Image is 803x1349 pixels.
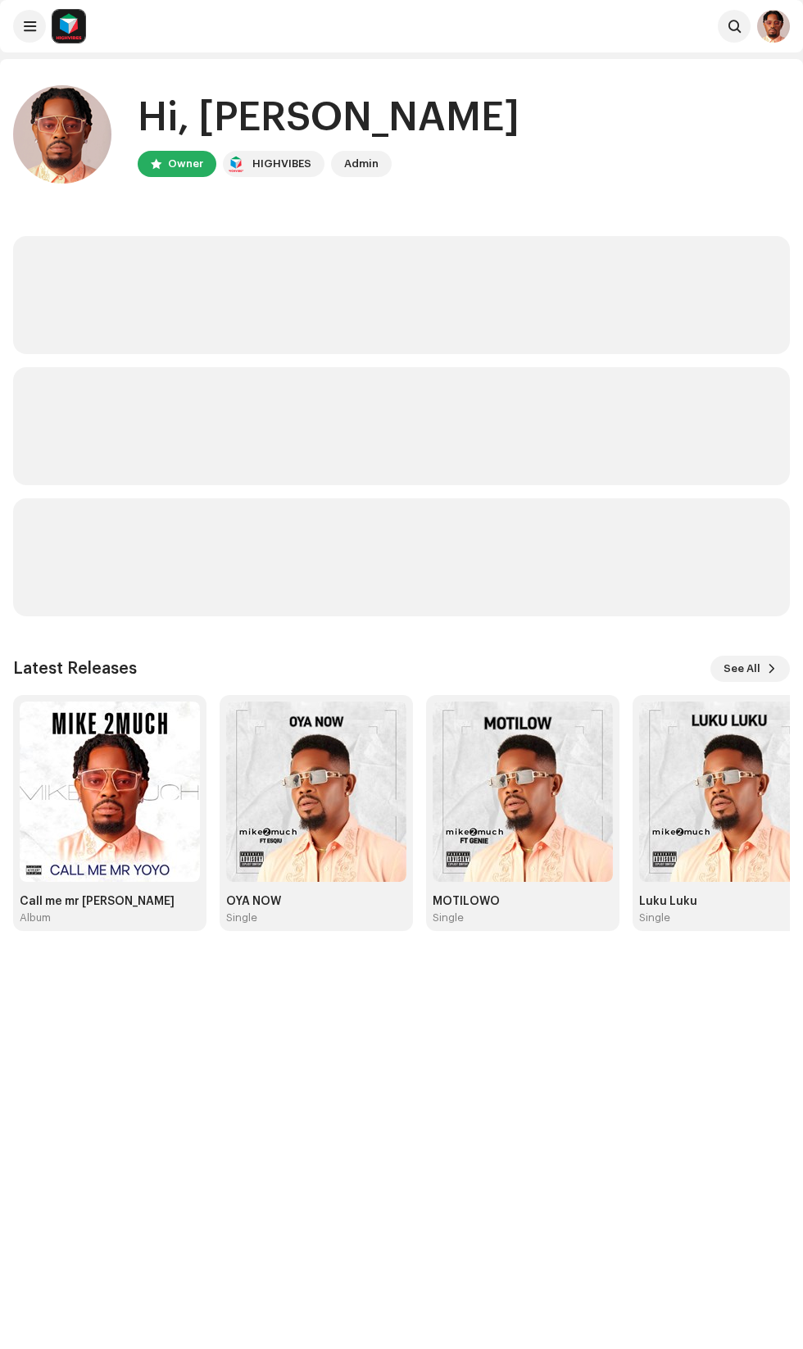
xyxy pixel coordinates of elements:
[639,911,670,924] div: Single
[13,656,137,682] h3: Latest Releases
[13,85,111,184] img: 71bdc613-4482-4a2b-93ee-0f0e62aab334
[20,895,200,908] div: Call me mr [PERSON_NAME]
[52,10,85,43] img: feab3aad-9b62-475c-8caf-26f15a9573ee
[344,154,379,174] div: Admin
[138,92,519,144] div: Hi, [PERSON_NAME]
[168,154,203,174] div: Owner
[433,911,464,924] div: Single
[226,911,257,924] div: Single
[20,702,200,882] img: 29713b89-0f27-46b9-9b96-8cd7d9abf776
[226,702,406,882] img: 8265941b-a3c7-4e90-8f0a-b2bb640adaa4
[757,10,790,43] img: 71bdc613-4482-4a2b-93ee-0f0e62aab334
[20,911,51,924] div: Album
[724,652,760,685] span: See All
[226,895,406,908] div: OYA NOW
[226,154,246,174] img: feab3aad-9b62-475c-8caf-26f15a9573ee
[710,656,790,682] button: See All
[433,702,613,882] img: 24ef5cc1-6396-4b7f-933c-d0a66949af98
[433,895,613,908] div: MOTILOWO
[252,154,311,174] div: HIGHVIBES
